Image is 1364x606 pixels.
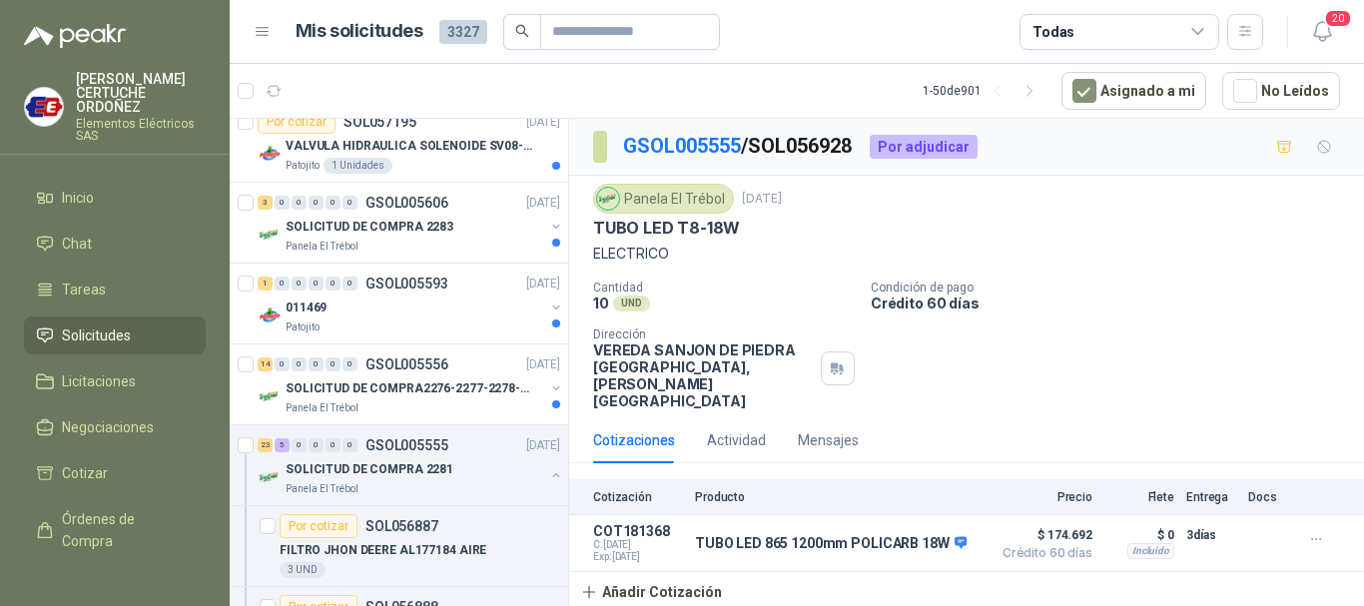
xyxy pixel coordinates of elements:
span: Chat [62,233,92,255]
span: C: [DATE] [593,539,683,551]
a: Tareas [24,271,206,308]
p: Entrega [1186,490,1236,504]
span: Licitaciones [62,370,136,392]
p: [DATE] [526,194,560,213]
p: Producto [695,490,981,504]
p: VEREDA SANJON DE PIEDRA [GEOGRAPHIC_DATA] , [PERSON_NAME][GEOGRAPHIC_DATA] [593,341,813,409]
p: [DATE] [526,355,560,374]
div: 0 [309,196,324,210]
div: 23 [258,438,273,452]
span: Negociaciones [62,416,154,438]
a: 14 0 0 0 0 0 GSOL005556[DATE] Company LogoSOLICITUD DE COMPRA2276-2277-2278-2284-2285-Panela El T... [258,352,564,416]
a: Negociaciones [24,408,206,446]
img: Company Logo [597,188,619,210]
a: Solicitudes [24,316,206,354]
div: 3 [258,196,273,210]
p: [DATE] [526,436,560,455]
div: 0 [292,357,307,371]
div: 0 [275,277,290,291]
p: [DATE] [742,190,782,209]
p: Docs [1248,490,1288,504]
div: 0 [292,196,307,210]
img: Company Logo [258,465,282,489]
div: 0 [342,196,357,210]
span: Solicitudes [62,324,131,346]
img: Company Logo [25,88,63,126]
p: SOLICITUD DE COMPRA 2283 [286,218,453,237]
div: 5 [275,438,290,452]
div: Panela El Trébol [593,184,734,214]
p: GSOL005555 [365,438,448,452]
span: Tareas [62,279,106,301]
a: Por cotizarSOL056887FILTRO JHON DEERE AL177184 AIRE3 UND [230,506,568,587]
div: 0 [342,277,357,291]
p: TUBO LED T8-18W [593,218,740,239]
p: GSOL005606 [365,196,448,210]
div: Incluido [1127,543,1174,559]
div: 0 [292,438,307,452]
p: [PERSON_NAME] CERTUCHE ORDOÑEZ [76,72,206,114]
span: 3327 [439,20,487,44]
div: 1 Unidades [324,158,392,174]
a: Chat [24,225,206,263]
div: 0 [326,438,341,452]
div: Por cotizar [280,514,357,538]
span: Órdenes de Compra [62,508,187,552]
span: $ 174.692 [993,523,1092,547]
h1: Mis solicitudes [296,17,423,46]
div: 0 [342,438,357,452]
p: VALVULA HIDRAULICA SOLENOIDE SV08-20 [286,137,534,156]
p: SOLICITUD DE COMPRA 2281 [286,460,453,479]
div: 1 - 50 de 901 [923,75,1045,107]
img: Company Logo [258,384,282,408]
p: Panela El Trébol [286,239,358,255]
img: Company Logo [258,142,282,166]
p: SOL057195 [343,115,416,129]
img: Logo peakr [24,24,126,48]
div: 14 [258,357,273,371]
div: 0 [275,357,290,371]
p: Panela El Trébol [286,400,358,416]
p: Precio [993,490,1092,504]
p: ELECTRICO [593,243,1340,265]
p: Patojito [286,158,320,174]
button: 20 [1304,14,1340,50]
span: Cotizar [62,462,108,484]
p: Dirección [593,327,813,341]
p: GSOL005593 [365,277,448,291]
div: 0 [326,277,341,291]
a: Por cotizarSOL057195[DATE] Company LogoVALVULA HIDRAULICA SOLENOIDE SV08-20Patojito1 Unidades [230,102,568,183]
div: 0 [326,357,341,371]
div: Todas [1032,21,1074,43]
a: Inicio [24,179,206,217]
div: 0 [275,196,290,210]
p: FILTRO JHON DEERE AL177184 AIRE [280,541,486,560]
div: Por cotizar [258,110,336,134]
div: UND [613,296,650,311]
p: Cantidad [593,281,855,295]
p: Patojito [286,319,320,335]
div: Cotizaciones [593,429,675,451]
p: Elementos Eléctricos SAS [76,118,206,142]
button: No Leídos [1222,72,1340,110]
a: Órdenes de Compra [24,500,206,560]
div: 0 [326,196,341,210]
span: Inicio [62,187,94,209]
p: SOL056887 [365,519,438,533]
p: Crédito 60 días [871,295,1356,311]
p: Panela El Trébol [286,481,358,497]
p: COT181368 [593,523,683,539]
p: TUBO LED 865 1200mm POLICARB 18W [695,535,967,553]
p: Cotización [593,490,683,504]
div: 1 [258,277,273,291]
button: Asignado a mi [1061,72,1206,110]
div: Por adjudicar [870,135,978,159]
p: 3 días [1186,523,1236,547]
span: search [515,24,529,38]
div: 0 [292,277,307,291]
a: Cotizar [24,454,206,492]
p: Flete [1104,490,1174,504]
a: 23 5 0 0 0 0 GSOL005555[DATE] Company LogoSOLICITUD DE COMPRA 2281Panela El Trébol [258,433,564,497]
img: Company Logo [258,303,282,327]
p: [DATE] [526,113,560,132]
